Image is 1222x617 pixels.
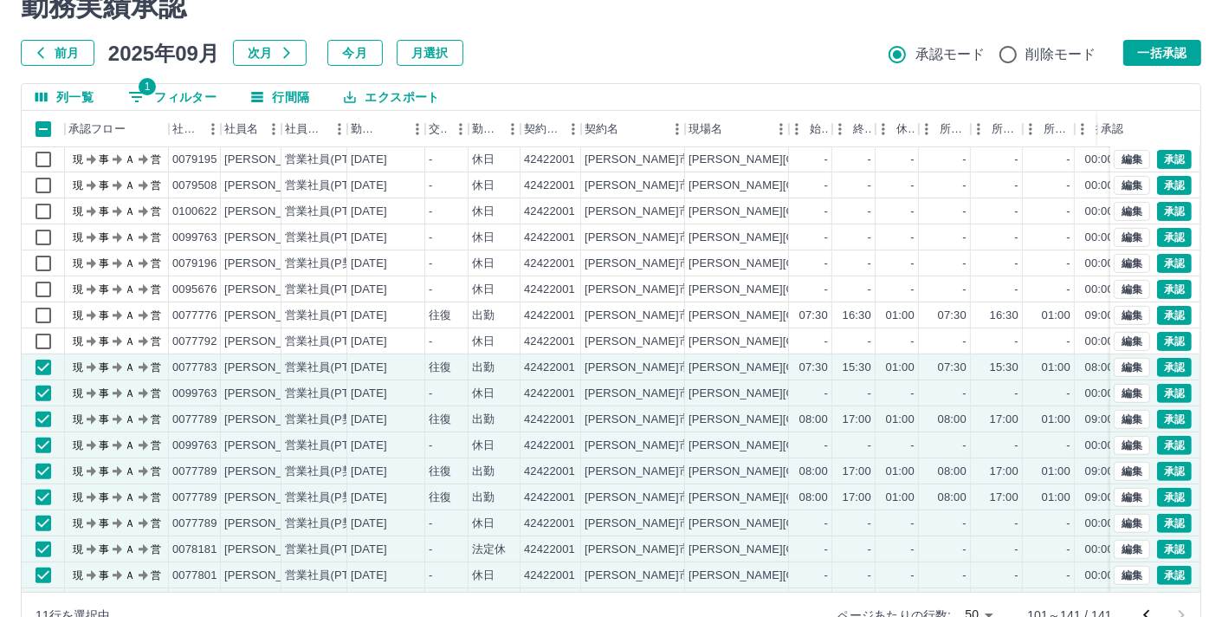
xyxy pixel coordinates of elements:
button: 行間隔 [237,84,323,110]
div: 休日 [472,256,495,272]
text: Ａ [125,361,135,373]
button: 承認 [1157,358,1192,377]
div: 42422001 [524,360,575,376]
button: エクスポート [330,84,453,110]
div: 営業社員(PT契約) [285,178,376,194]
div: - [963,282,967,298]
text: 営 [151,257,161,270]
div: 契約コード [520,111,581,147]
div: 社員名 [221,111,281,147]
div: 休日 [472,152,495,168]
button: 承認 [1157,462,1192,481]
button: 承認 [1157,176,1192,195]
div: 0099763 [172,386,217,402]
div: 営業社員(PT契約) [285,152,376,168]
div: [PERSON_NAME][GEOGRAPHIC_DATA]学校給食センター [689,334,993,350]
text: 事 [99,205,109,218]
div: 0079195 [172,152,217,168]
div: 0079508 [172,178,217,194]
text: 営 [151,231,161,244]
text: 現 [73,231,83,244]
div: - [911,178,915,194]
button: 承認 [1157,592,1192,611]
div: - [963,204,967,220]
div: 07:30 [799,360,828,376]
div: - [429,152,432,168]
div: - [1015,282,1018,298]
div: [DATE] [351,256,387,272]
div: [PERSON_NAME] [224,282,319,298]
div: 15:30 [990,360,1018,376]
button: 承認 [1157,436,1192,455]
div: [DATE] [351,152,387,168]
div: - [1015,386,1018,402]
button: 承認 [1157,384,1192,403]
text: 営 [151,309,161,321]
text: 現 [73,361,83,373]
div: 承認フロー [68,111,126,147]
div: 08:00 [1085,360,1114,376]
button: フィルター表示 [114,84,230,110]
div: [PERSON_NAME][GEOGRAPHIC_DATA]学校給食センター [689,360,993,376]
text: Ａ [125,257,135,270]
div: [PERSON_NAME] [224,204,319,220]
div: 休憩 [876,111,919,147]
div: [PERSON_NAME]市 [585,282,690,298]
div: - [429,256,432,272]
div: [DATE] [351,360,387,376]
div: - [963,386,967,402]
button: 編集 [1114,332,1150,351]
div: - [1067,204,1070,220]
button: 編集 [1114,462,1150,481]
div: 09:00 [1085,308,1114,324]
text: 現 [73,387,83,399]
span: 削除モード [1026,44,1096,65]
div: 休日 [472,282,495,298]
div: [PERSON_NAME]市 [585,360,690,376]
div: 07:30 [799,308,828,324]
text: 営 [151,153,161,166]
div: 0099763 [172,230,217,246]
div: 所定終業 [971,111,1023,147]
div: 00:00 [1085,282,1114,298]
div: [PERSON_NAME]市 [585,152,690,168]
div: - [429,204,432,220]
div: - [824,230,828,246]
button: ソート [380,117,404,141]
button: メニュー [404,116,430,142]
div: [PERSON_NAME][GEOGRAPHIC_DATA]学校給食センター [689,204,993,220]
div: - [429,178,432,194]
div: 拘束 [1075,111,1118,147]
button: 承認 [1157,540,1192,559]
div: - [868,152,871,168]
text: 現 [73,153,83,166]
button: 承認 [1157,228,1192,247]
div: - [824,256,828,272]
div: - [824,178,828,194]
div: - [868,230,871,246]
div: - [1015,178,1018,194]
div: 始業 [810,111,829,147]
text: 営 [151,387,161,399]
div: 0100622 [172,204,217,220]
div: 00:00 [1085,334,1114,350]
text: 営 [151,205,161,218]
div: [PERSON_NAME]市 [585,178,690,194]
div: - [429,230,432,246]
div: 勤務日 [347,111,425,147]
div: - [911,256,915,272]
button: 承認 [1157,410,1192,429]
div: 0095676 [172,282,217,298]
div: 00:00 [1085,230,1114,246]
button: 承認 [1157,202,1192,221]
div: 休日 [472,386,495,402]
div: - [911,386,915,402]
div: [PERSON_NAME]市 [585,256,690,272]
div: 所定開始 [940,111,967,147]
text: 現 [73,283,83,296]
div: 営業社員(PT契約) [285,204,376,220]
div: 00:00 [1085,256,1114,272]
div: - [963,178,967,194]
div: [PERSON_NAME] [224,230,319,246]
div: 社員区分 [281,111,347,147]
